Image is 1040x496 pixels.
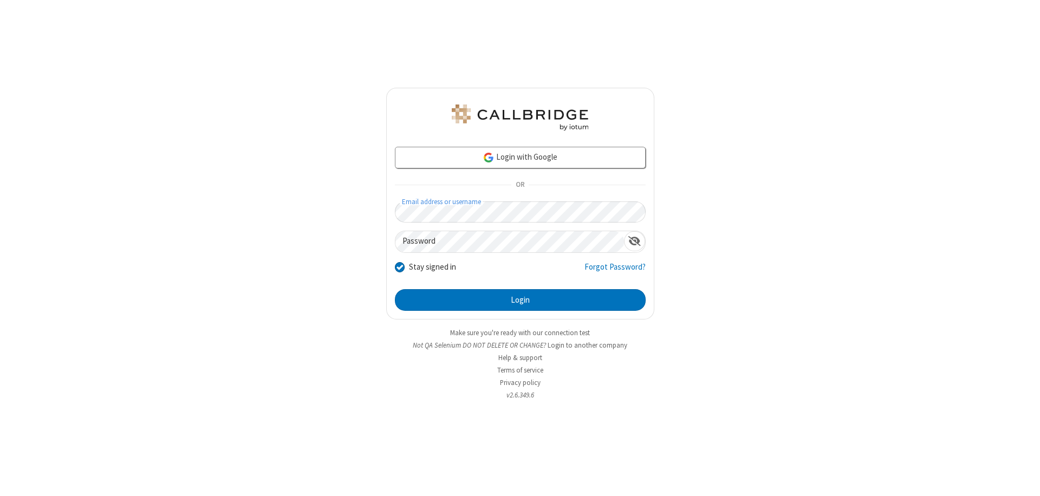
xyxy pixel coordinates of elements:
img: QA Selenium DO NOT DELETE OR CHANGE [450,105,590,130]
iframe: Chat [1013,468,1032,488]
input: Email address or username [395,201,646,223]
button: Login to another company [548,340,627,350]
div: Show password [624,231,645,251]
a: Terms of service [497,366,543,375]
a: Forgot Password? [584,261,646,282]
button: Login [395,289,646,311]
input: Password [395,231,624,252]
img: google-icon.png [483,152,495,164]
span: OR [511,178,529,193]
a: Help & support [498,353,542,362]
label: Stay signed in [409,261,456,273]
a: Make sure you're ready with our connection test [450,328,590,337]
a: Login with Google [395,147,646,168]
a: Privacy policy [500,378,541,387]
li: Not QA Selenium DO NOT DELETE OR CHANGE? [386,340,654,350]
li: v2.6.349.6 [386,390,654,400]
